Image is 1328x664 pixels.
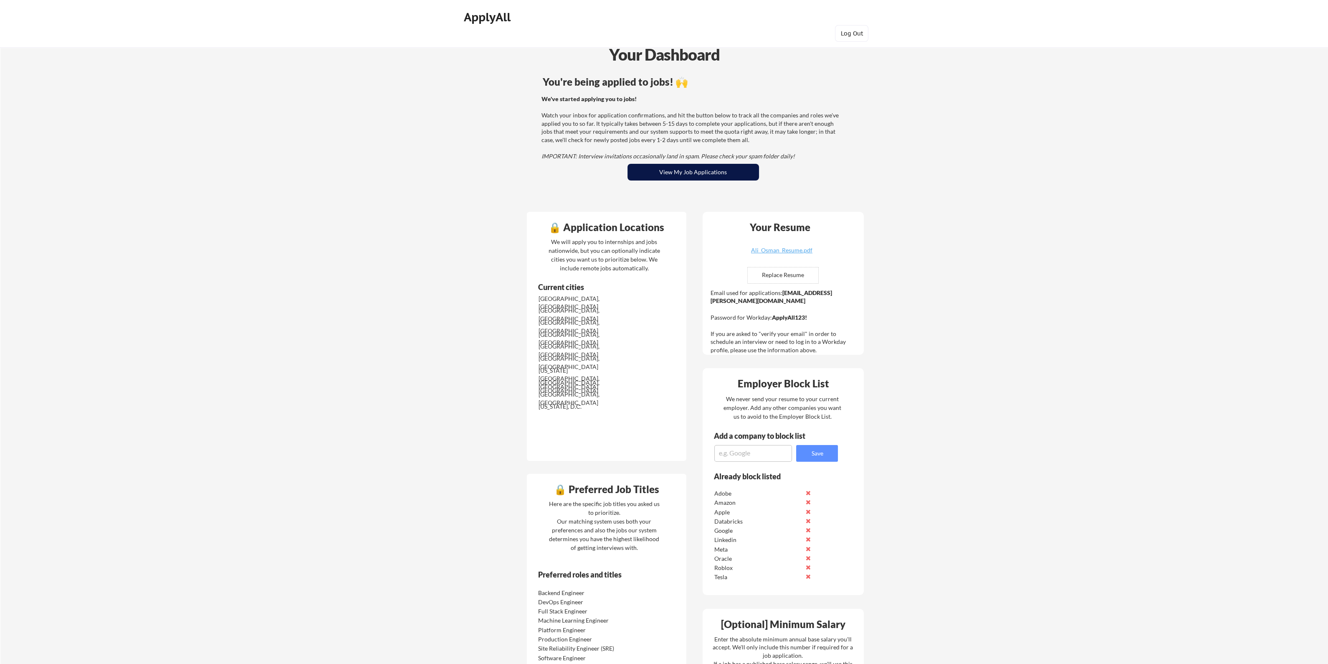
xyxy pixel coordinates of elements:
[539,366,627,391] div: [US_STATE][GEOGRAPHIC_DATA], [GEOGRAPHIC_DATA]
[732,247,832,260] a: Ali_Osman_Resume.pdf
[714,555,802,563] div: Oracle
[714,517,802,526] div: Databricks
[538,283,654,291] div: Current cities
[539,318,627,335] div: [GEOGRAPHIC_DATA], [GEOGRAPHIC_DATA]
[711,289,832,305] strong: [EMAIL_ADDRESS][PERSON_NAME][DOMAIN_NAME]
[706,379,861,389] div: Employer Block List
[529,484,684,494] div: 🔒 Preferred Job Titles
[714,545,802,554] div: Meta
[539,379,627,395] div: [GEOGRAPHIC_DATA], [GEOGRAPHIC_DATA]
[539,402,627,411] div: [US_STATE], D.C.
[714,499,802,507] div: Amazon
[538,616,626,625] div: Machine Learning Engineer
[539,331,627,347] div: [GEOGRAPHIC_DATA], [GEOGRAPHIC_DATA]
[538,635,626,644] div: Production Engineer
[529,222,684,232] div: 🔒 Application Locations
[538,598,626,606] div: DevOps Engineer
[538,626,626,634] div: Platform Engineer
[714,564,802,572] div: Roblox
[541,95,842,160] div: Watch your inbox for application confirmations, and hit the button below to track all the compani...
[714,536,802,544] div: Linkedin
[538,644,626,653] div: Site Reliability Engineer (SRE)
[796,445,838,462] button: Save
[723,394,842,421] div: We never send your resume to your current employer. Add any other companies you want us to avoid ...
[547,499,662,552] div: Here are the specific job titles you asked us to prioritize. Our matching system uses both your p...
[627,164,759,181] button: View My Job Applications
[541,153,795,160] em: IMPORTANT: Interview invitations occasionally land in spam. Please check your spam folder daily!
[1,43,1328,66] div: Your Dashboard
[714,473,827,480] div: Already block listed
[714,573,802,581] div: Tesla
[538,589,626,597] div: Backend Engineer
[541,95,637,102] strong: We've started applying you to jobs!
[714,508,802,516] div: Apple
[739,222,821,232] div: Your Resume
[543,77,844,87] div: You're being applied to jobs! 🙌
[705,619,860,629] div: [Optional] Minimum Salary
[732,247,832,253] div: Ali_Osman_Resume.pdf
[539,342,627,359] div: [GEOGRAPHIC_DATA], [GEOGRAPHIC_DATA]
[463,10,513,24] div: ApplyAll
[539,295,627,311] div: [GEOGRAPHIC_DATA], [GEOGRAPHIC_DATA]
[547,237,662,272] div: We will apply you to internships and jobs nationwide, but you can optionally indicate cities you ...
[714,527,802,535] div: Google
[835,25,868,42] button: Log Out
[714,489,802,498] div: Adobe
[539,354,627,371] div: [GEOGRAPHIC_DATA], [GEOGRAPHIC_DATA]
[538,571,652,578] div: Preferred roles and titles
[538,654,626,662] div: Software Engineer
[711,289,858,354] div: Email used for applications: Password for Workday: If you are asked to "verify your email" in ord...
[772,314,807,321] strong: ApplyAll123!
[539,306,627,323] div: [GEOGRAPHIC_DATA], [GEOGRAPHIC_DATA]
[539,390,627,407] div: [GEOGRAPHIC_DATA], [GEOGRAPHIC_DATA]
[714,432,818,440] div: Add a company to block list
[538,607,626,616] div: Full Stack Engineer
